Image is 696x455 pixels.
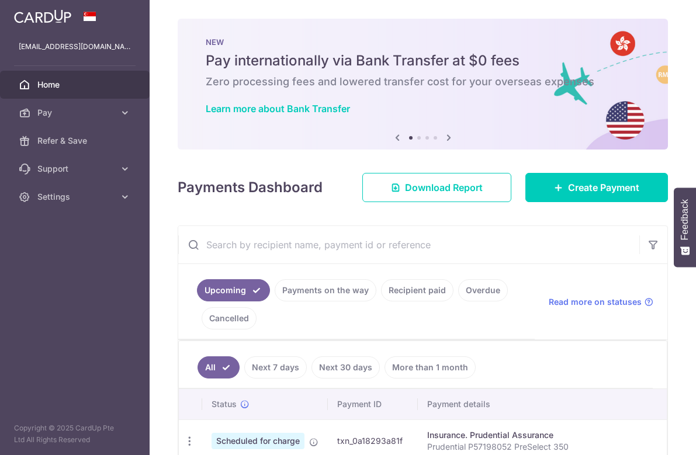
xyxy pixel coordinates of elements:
span: Support [37,163,115,175]
input: Search by recipient name, payment id or reference [178,226,639,263]
h6: Zero processing fees and lowered transfer cost for your overseas expenses [206,75,640,89]
a: More than 1 month [385,356,476,378]
span: Feedback [680,199,690,240]
span: Scheduled for charge [212,433,304,449]
button: Feedback - Show survey [674,187,696,267]
span: Settings [37,191,115,203]
span: Status [212,398,237,410]
p: NEW [206,37,640,47]
a: Next 30 days [311,356,380,378]
span: Read more on statuses [549,296,642,308]
h4: Payments Dashboard [178,177,323,198]
th: Payment ID [328,389,418,419]
img: Bank transfer banner [178,19,668,150]
a: Download Report [362,173,511,202]
img: CardUp [14,9,71,23]
a: Create Payment [525,173,668,202]
span: Home [37,79,115,91]
a: Upcoming [197,279,270,301]
h5: Pay internationally via Bank Transfer at $0 fees [206,51,640,70]
span: Download Report [405,180,483,194]
a: Overdue [458,279,508,301]
a: Payments on the way [275,279,376,301]
a: Cancelled [202,307,257,329]
a: Next 7 days [244,356,307,378]
a: Recipient paid [381,279,453,301]
span: Refer & Save [37,135,115,147]
span: Pay [37,107,115,119]
p: [EMAIL_ADDRESS][DOMAIN_NAME] [19,41,131,53]
span: Create Payment [568,180,639,194]
a: Learn more about Bank Transfer [206,103,350,114]
a: Read more on statuses [549,296,653,308]
a: All [198,356,240,378]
